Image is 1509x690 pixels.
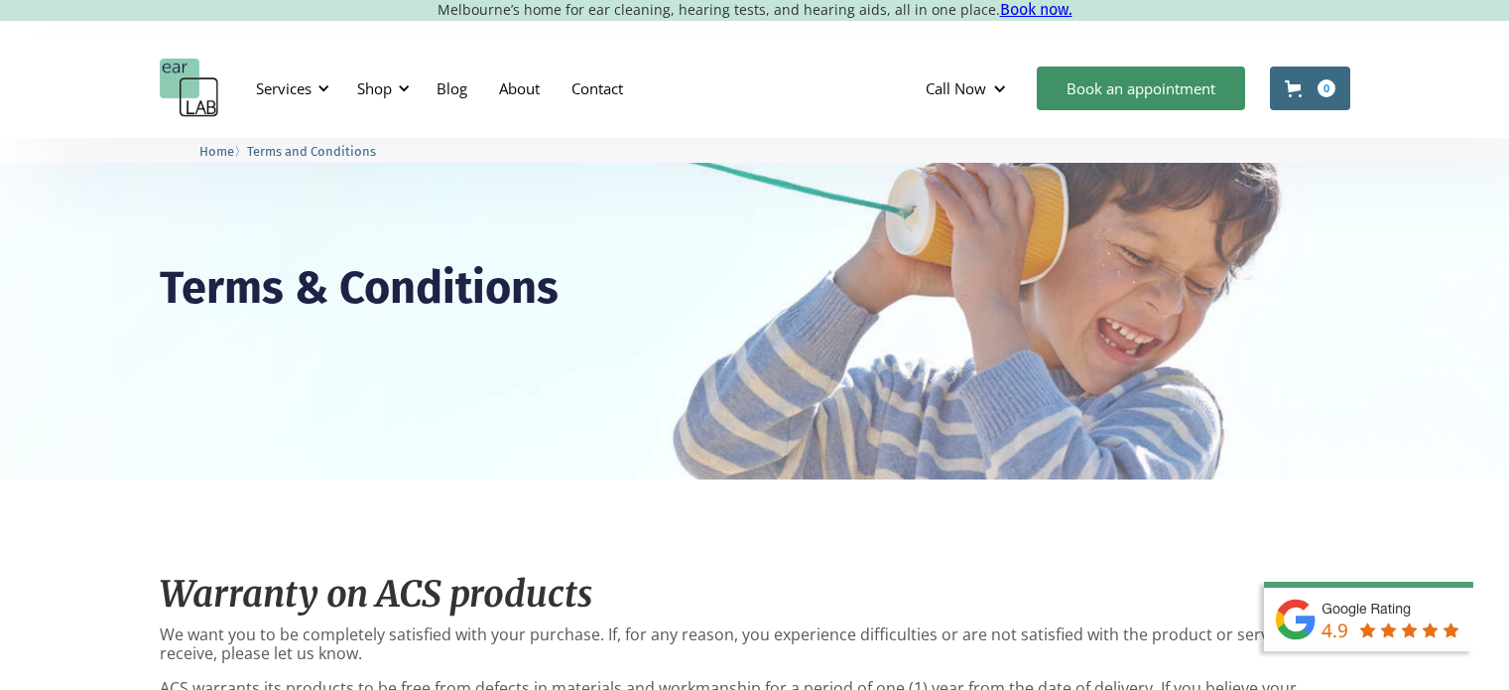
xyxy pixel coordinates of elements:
h1: Terms & Conditions [160,266,559,311]
div: Call Now [926,78,986,98]
div: 0 [1318,79,1335,97]
a: home [160,59,219,118]
em: Warranty on ACS products [160,572,592,617]
div: Call Now [910,59,1027,118]
div: Shop [357,78,392,98]
div: Shop [345,59,416,118]
a: Terms and Conditions [247,141,376,160]
span: Terms and Conditions [247,144,376,159]
div: Services [244,59,335,118]
a: Contact [556,60,639,117]
li: 〉 [199,141,247,162]
span: Home [199,144,234,159]
p: We want you to be completely satisfied with your purchase. If, for any reason, you experience dif... [160,625,1350,663]
a: Open cart [1270,67,1350,110]
a: About [483,60,556,117]
a: Book an appointment [1037,67,1245,110]
a: Home [199,141,234,160]
a: Blog [421,60,483,117]
div: Services [256,78,312,98]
